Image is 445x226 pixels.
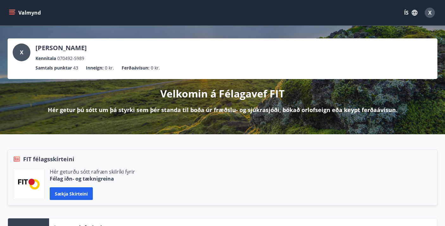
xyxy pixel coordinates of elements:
span: 070492-5989 [57,55,84,62]
span: X [20,49,23,56]
img: FPQVkF9lTnNbbaRSFyT17YYeljoOGk5m51IhT0bO.png [18,179,40,189]
p: Inneign : [86,64,104,71]
span: 0 kr. [105,64,114,71]
p: [PERSON_NAME] [35,43,87,52]
span: FIT félagsskírteini [23,155,74,163]
p: Samtals punktar [35,64,72,71]
button: X [422,5,437,20]
span: 43 [73,64,78,71]
button: Sækja skírteini [50,187,93,200]
button: ÍS [401,7,421,18]
p: Kennitala [35,55,56,62]
span: 0 kr. [151,64,160,71]
button: menu [8,7,43,18]
span: X [428,9,432,16]
p: Hér geturðu sótt rafræn skilríki fyrir [50,168,135,175]
p: Velkomin á Félagavef FIT [160,87,285,101]
p: Félag iðn- og tæknigreina [50,175,135,182]
p: Hér getur þú sótt um þá styrki sem þér standa til boða úr fræðslu- og sjúkrasjóði, bókað orlofsei... [48,106,397,114]
p: Ferðaávísun : [122,64,149,71]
